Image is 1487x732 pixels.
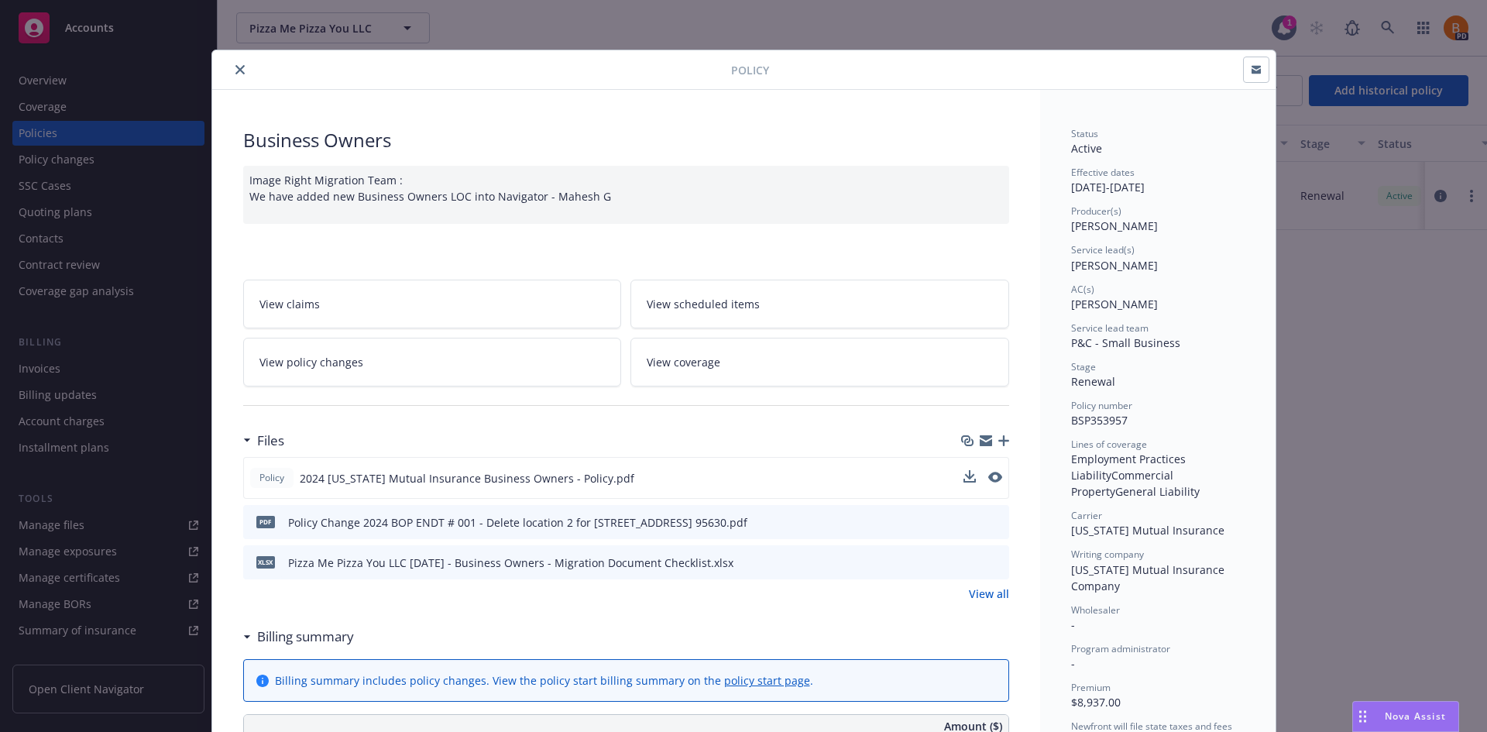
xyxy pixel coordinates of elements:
span: BSP353957 [1071,413,1128,428]
a: View claims [243,280,622,328]
span: Policy [731,62,769,78]
button: download file [964,555,977,571]
button: download file [963,470,976,483]
button: preview file [989,555,1003,571]
a: View scheduled items [630,280,1009,328]
button: close [231,60,249,79]
span: [PERSON_NAME] [1071,218,1158,233]
span: Nova Assist [1385,710,1446,723]
span: Renewal [1071,374,1115,389]
div: Business Owners [243,127,1009,153]
span: Program administrator [1071,642,1170,655]
span: Service lead team [1071,321,1149,335]
span: Active [1071,141,1102,156]
button: preview file [988,470,1002,486]
span: pdf [256,516,275,528]
span: View claims [259,296,320,312]
span: View scheduled items [647,296,760,312]
span: Service lead(s) [1071,243,1135,256]
span: Producer(s) [1071,204,1121,218]
span: [PERSON_NAME] [1071,258,1158,273]
span: Policy [256,471,287,485]
span: Commercial Property [1071,468,1176,499]
a: View all [969,586,1009,602]
button: download file [964,514,977,531]
a: policy start page [724,673,810,688]
div: Image Right Migration Team : We have added new Business Owners LOC into Navigator - Mahesh G [243,166,1009,224]
span: [US_STATE] Mutual Insurance [1071,523,1224,538]
button: Nova Assist [1352,701,1459,732]
div: Policy Change 2024 BOP ENDT # 001 - Delete location 2 for [STREET_ADDRESS] 95630.pdf [288,514,747,531]
span: Premium [1071,681,1111,694]
div: [DATE] - [DATE] [1071,166,1245,195]
a: View coverage [630,338,1009,387]
button: download file [963,470,976,486]
div: Billing summary includes policy changes. View the policy start billing summary on the . [275,672,813,689]
span: Stage [1071,360,1096,373]
span: Writing company [1071,548,1144,561]
button: preview file [989,514,1003,531]
a: View policy changes [243,338,622,387]
span: General Liability [1115,484,1200,499]
span: [PERSON_NAME] [1071,297,1158,311]
span: xlsx [256,556,275,568]
span: [US_STATE] Mutual Insurance Company [1071,562,1228,593]
span: View policy changes [259,354,363,370]
span: Status [1071,127,1098,140]
button: preview file [988,472,1002,483]
span: View coverage [647,354,720,370]
div: Drag to move [1353,702,1372,731]
div: Billing summary [243,627,354,647]
span: P&C - Small Business [1071,335,1180,350]
span: - [1071,617,1075,632]
div: Pizza Me Pizza You LLC [DATE] - Business Owners - Migration Document Checklist.xlsx [288,555,733,571]
span: 2024 [US_STATE] Mutual Insurance Business Owners - Policy.pdf [300,470,634,486]
span: Lines of coverage [1071,438,1147,451]
span: Wholesaler [1071,603,1120,617]
span: Effective dates [1071,166,1135,179]
span: Carrier [1071,509,1102,522]
span: Employment Practices Liability [1071,452,1189,483]
span: $8,937.00 [1071,695,1121,710]
div: Files [243,431,284,451]
span: AC(s) [1071,283,1094,296]
span: - [1071,656,1075,671]
span: Policy number [1071,399,1132,412]
h3: Billing summary [257,627,354,647]
h3: Files [257,431,284,451]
